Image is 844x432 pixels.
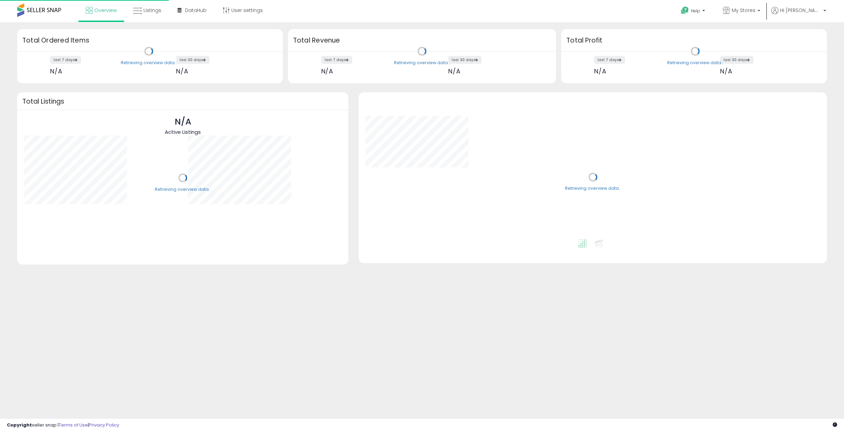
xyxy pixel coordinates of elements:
[185,7,207,14] span: DataHub
[681,6,689,15] i: Get Help
[143,7,161,14] span: Listings
[732,7,755,14] span: My Stores
[94,7,117,14] span: Overview
[565,186,621,192] div: Retrieving overview data..
[780,7,821,14] span: Hi [PERSON_NAME]
[121,60,177,66] div: Retrieving overview data..
[394,60,450,66] div: Retrieving overview data..
[675,1,712,22] a: Help
[667,60,723,66] div: Retrieving overview data..
[771,7,826,22] a: Hi [PERSON_NAME]
[155,186,211,192] div: Retrieving overview data..
[691,8,700,14] span: Help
